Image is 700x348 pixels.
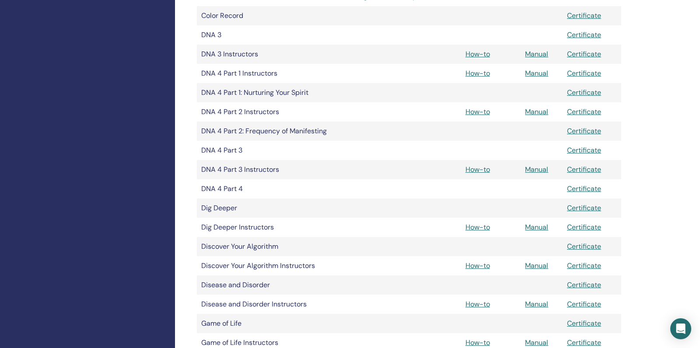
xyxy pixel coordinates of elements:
a: Certificate [567,242,601,251]
td: DNA 4 Part 4 [197,179,354,198]
td: Discover Your Algorithm [197,237,354,256]
a: Certificate [567,69,601,78]
a: Certificate [567,49,601,59]
a: Certificate [567,261,601,270]
a: Certificate [567,30,601,39]
td: DNA 3 [197,25,354,45]
td: Discover Your Algorithm Instructors [197,256,354,275]
td: Disease and Disorder [197,275,354,295]
td: DNA 4 Part 3 Instructors [197,160,354,179]
td: DNA 4 Part 1: Nurturing Your Spirit [197,83,354,102]
td: DNA 4 Part 2: Frequency of Manifesting [197,122,354,141]
a: How-to [465,261,490,270]
a: Certificate [567,299,601,309]
td: Game of Life [197,314,354,333]
a: Manual [525,107,548,116]
td: DNA 4 Part 2 Instructors [197,102,354,122]
a: Certificate [567,146,601,155]
a: Certificate [567,319,601,328]
a: Certificate [567,107,601,116]
a: Certificate [567,165,601,174]
a: Certificate [567,280,601,289]
div: Open Intercom Messenger [670,318,691,339]
a: How-to [465,299,490,309]
td: DNA 4 Part 3 [197,141,354,160]
a: Manual [525,223,548,232]
a: Manual [525,338,548,347]
td: Color Record [197,6,354,25]
a: How-to [465,107,490,116]
a: How-to [465,338,490,347]
a: Manual [525,299,548,309]
a: Certificate [567,203,601,212]
a: Manual [525,49,548,59]
a: Certificate [567,338,601,347]
td: Disease and Disorder Instructors [197,295,354,314]
td: Dig Deeper [197,198,354,218]
td: Dig Deeper Instructors [197,218,354,237]
a: Certificate [567,223,601,232]
a: Manual [525,69,548,78]
a: Certificate [567,184,601,193]
a: How-to [465,165,490,174]
td: DNA 4 Part 1 Instructors [197,64,354,83]
a: How-to [465,223,490,232]
td: DNA 3 Instructors [197,45,354,64]
a: Certificate [567,11,601,20]
a: How-to [465,49,490,59]
a: Manual [525,261,548,270]
a: Certificate [567,88,601,97]
a: Certificate [567,126,601,136]
a: Manual [525,165,548,174]
a: How-to [465,69,490,78]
